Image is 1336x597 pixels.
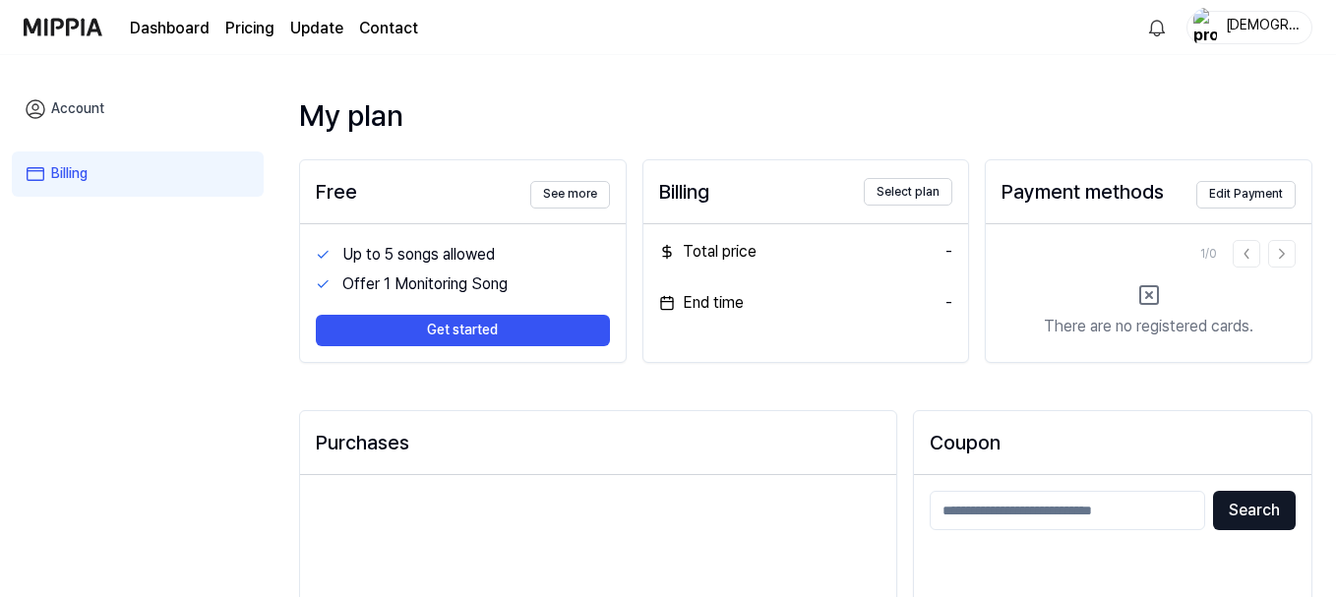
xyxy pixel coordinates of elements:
img: profile [1193,8,1217,47]
div: End time [659,291,744,315]
a: Get started [316,299,610,346]
div: [DEMOGRAPHIC_DATA] [1223,16,1300,37]
div: Billing [659,176,709,208]
a: Billing [12,151,264,197]
h2: Coupon [930,427,1296,458]
button: profile[DEMOGRAPHIC_DATA] [1186,11,1312,44]
div: Offer 1 Monitoring Song [342,272,610,296]
div: Payment methods [1002,176,1164,208]
div: Up to 5 songs allowed [342,243,610,267]
a: Update [290,17,343,40]
div: - [945,291,952,315]
a: Pricing [225,17,274,40]
button: See more [530,181,610,209]
a: Contact [359,17,418,40]
div: There are no registered cards. [1044,315,1253,338]
div: My plan [299,94,1312,136]
div: Free [316,176,357,208]
a: Edit Payment [1196,175,1296,208]
div: Total price [659,240,757,264]
a: Account [12,87,264,132]
button: Select plan [864,178,952,206]
a: See more [530,175,610,208]
div: - [945,240,952,264]
div: Purchases [316,427,881,458]
img: 알림 [1145,16,1169,39]
div: 1 / 0 [1200,246,1217,263]
button: Edit Payment [1196,181,1296,209]
a: Dashboard [130,17,210,40]
button: Search [1213,491,1296,530]
button: Get started [316,315,610,346]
